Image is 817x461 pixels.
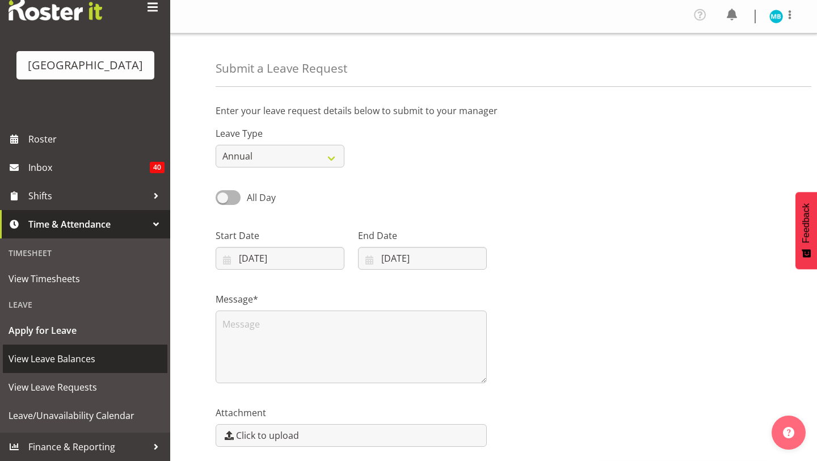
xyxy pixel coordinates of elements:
[9,322,162,339] span: Apply for Leave
[3,401,167,430] a: Leave/Unavailability Calendar
[3,316,167,345] a: Apply for Leave
[769,10,783,23] img: madison-brown11454.jpg
[358,229,487,242] label: End Date
[216,292,487,306] label: Message*
[9,379,162,396] span: View Leave Requests
[28,438,148,455] span: Finance & Reporting
[216,229,344,242] label: Start Date
[801,203,811,243] span: Feedback
[28,216,148,233] span: Time & Attendance
[795,192,817,269] button: Feedback - Show survey
[216,127,344,140] label: Leave Type
[3,265,167,293] a: View Timesheets
[28,159,150,176] span: Inbox
[216,406,487,420] label: Attachment
[28,57,143,74] div: [GEOGRAPHIC_DATA]
[3,373,167,401] a: View Leave Requests
[150,162,165,173] span: 40
[216,62,347,75] h4: Submit a Leave Request
[9,407,162,424] span: Leave/Unavailability Calendar
[3,345,167,373] a: View Leave Balances
[28,131,165,148] span: Roster
[216,247,344,270] input: Click to select...
[28,187,148,204] span: Shifts
[9,270,162,287] span: View Timesheets
[3,241,167,265] div: Timesheet
[783,427,794,438] img: help-xxl-2.png
[236,429,299,442] span: Click to upload
[3,293,167,316] div: Leave
[358,247,487,270] input: Click to select...
[247,191,276,204] span: All Day
[9,350,162,367] span: View Leave Balances
[216,104,772,118] p: Enter your leave request details below to submit to your manager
